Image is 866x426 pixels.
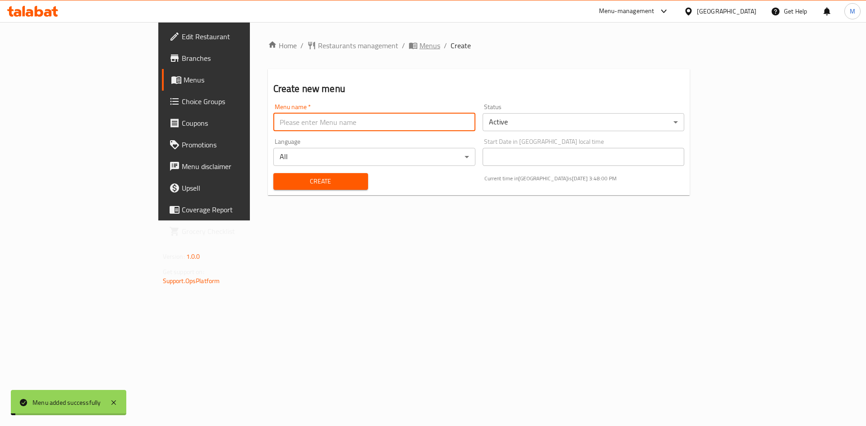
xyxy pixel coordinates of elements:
[182,183,296,193] span: Upsell
[483,113,685,131] div: Active
[444,40,447,51] li: /
[419,40,440,51] span: Menus
[163,275,220,287] a: Support.OpsPlatform
[409,40,440,51] a: Menus
[307,40,398,51] a: Restaurants management
[162,91,303,112] a: Choice Groups
[451,40,471,51] span: Create
[697,6,756,16] div: [GEOGRAPHIC_DATA]
[162,69,303,91] a: Menus
[162,199,303,220] a: Coverage Report
[273,113,475,131] input: Please enter Menu name
[182,118,296,128] span: Coupons
[162,156,303,177] a: Menu disclaimer
[182,96,296,107] span: Choice Groups
[182,31,296,42] span: Edit Restaurant
[484,174,685,183] p: Current time in [GEOGRAPHIC_DATA] is [DATE] 3:48:00 PM
[186,251,200,262] span: 1.0.0
[281,176,361,187] span: Create
[163,251,185,262] span: Version:
[850,6,855,16] span: M
[318,40,398,51] span: Restaurants management
[162,112,303,134] a: Coupons
[182,161,296,172] span: Menu disclaimer
[163,266,204,278] span: Get support on:
[184,74,296,85] span: Menus
[599,6,654,17] div: Menu-management
[32,398,101,408] div: Menu added successfully
[162,177,303,199] a: Upsell
[268,40,690,51] nav: breadcrumb
[162,134,303,156] a: Promotions
[273,82,685,96] h2: Create new menu
[162,26,303,47] a: Edit Restaurant
[182,53,296,64] span: Branches
[273,173,368,190] button: Create
[402,40,405,51] li: /
[162,47,303,69] a: Branches
[162,220,303,242] a: Grocery Checklist
[182,226,296,237] span: Grocery Checklist
[182,139,296,150] span: Promotions
[273,148,475,166] div: All
[182,204,296,215] span: Coverage Report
